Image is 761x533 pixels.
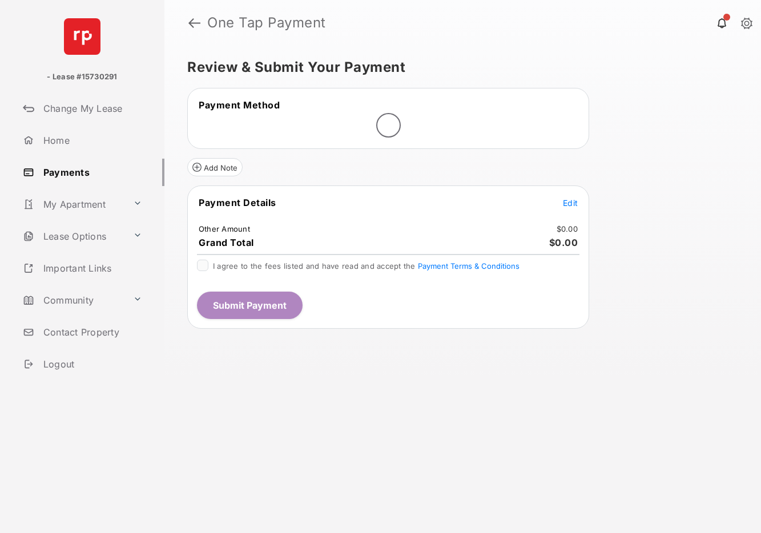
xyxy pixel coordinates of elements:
a: Lease Options [18,223,128,250]
button: Submit Payment [197,292,303,319]
a: Home [18,127,164,154]
span: Grand Total [199,237,254,248]
a: Important Links [18,255,147,282]
span: Edit [563,198,578,208]
strong: One Tap Payment [207,16,326,30]
button: I agree to the fees listed and have read and accept the [418,261,520,270]
span: I agree to the fees listed and have read and accept the [213,261,520,270]
a: Contact Property [18,318,164,346]
p: - Lease #15730291 [47,71,117,83]
a: Logout [18,350,164,378]
a: My Apartment [18,191,128,218]
a: Change My Lease [18,95,164,122]
a: Payments [18,159,164,186]
button: Add Note [187,158,243,176]
td: $0.00 [556,224,578,234]
span: Payment Method [199,99,280,111]
button: Edit [563,197,578,208]
a: Community [18,286,128,314]
img: svg+xml;base64,PHN2ZyB4bWxucz0iaHR0cDovL3d3dy53My5vcmcvMjAwMC9zdmciIHdpZHRoPSI2NCIgaGVpZ2h0PSI2NC... [64,18,100,55]
span: $0.00 [549,237,578,248]
h5: Review & Submit Your Payment [187,60,729,74]
span: Payment Details [199,197,276,208]
td: Other Amount [198,224,251,234]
